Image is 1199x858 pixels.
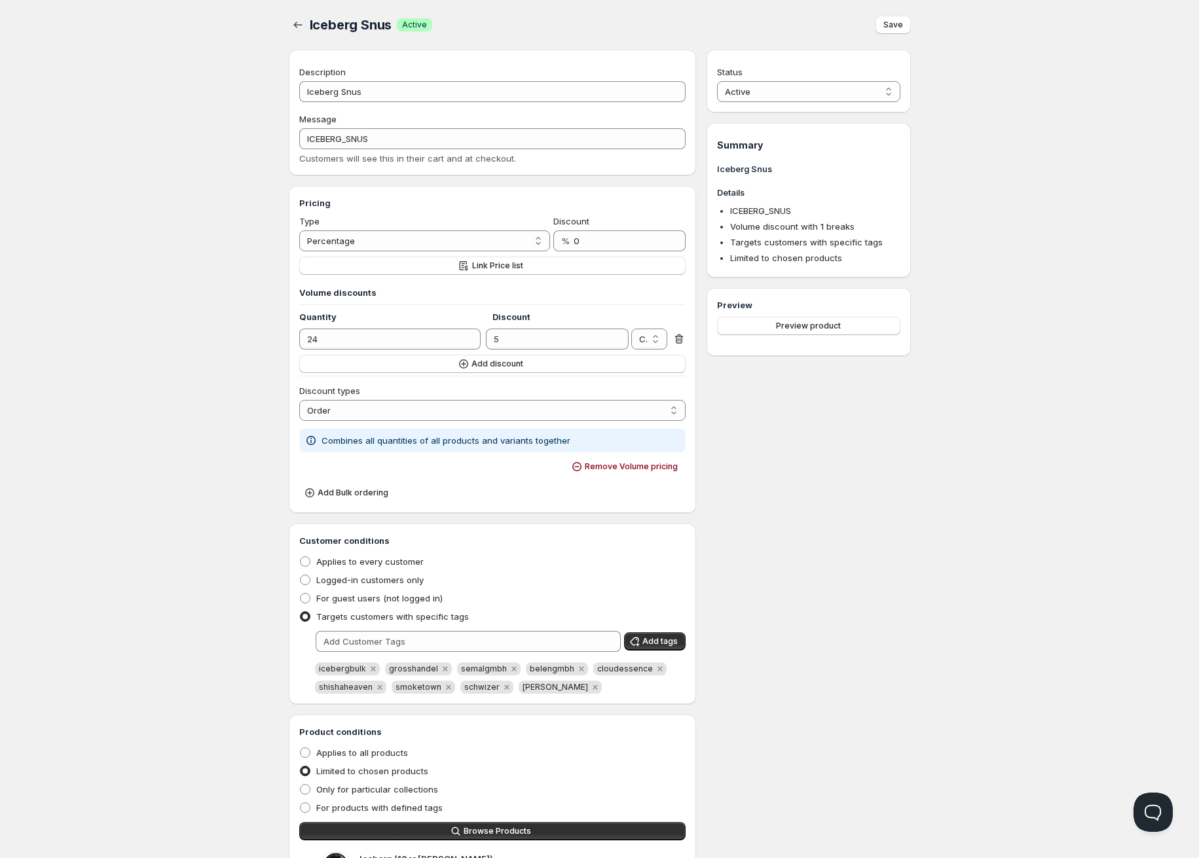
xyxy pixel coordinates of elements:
[585,461,678,472] span: Remove Volume pricing
[501,681,513,693] button: Remove schwizer
[589,681,601,693] button: Remove mehmet
[730,237,883,247] span: Targets customers with specific tags
[717,162,900,175] h3: Iceberg Snus
[1134,793,1173,832] iframe: Help Scout Beacon - Open
[443,681,454,693] button: Remove smoketown
[471,359,523,369] span: Add discount
[492,310,633,323] h4: Discount
[316,747,408,758] span: Applies to all products
[717,139,900,152] h1: Summary
[717,317,900,335] button: Preview product
[299,822,686,840] button: Browse Products
[299,81,686,102] input: Private internal description
[464,682,500,692] span: schwizer
[654,663,666,675] button: Remove cloudessence
[316,631,621,652] input: Add Customer Tags
[717,186,900,199] h3: Details
[299,114,337,124] span: Message
[299,153,516,164] span: Customers will see this in their cart and at checkout.
[299,725,686,738] h3: Product conditions
[464,826,531,836] span: Browse Products
[318,488,388,498] span: Add Bulk ordering
[299,196,686,209] h3: Pricing
[472,260,523,271] span: Link Price list
[439,663,451,675] button: Remove grosshandel
[316,556,424,567] span: Applies to every customer
[776,321,841,331] span: Preview product
[597,664,653,673] span: cloudessence
[299,355,686,373] button: Add discount
[299,385,360,396] span: Discount types
[299,310,492,323] h4: Quantity
[322,434,570,447] p: Combines all quantities of all products and variants together
[576,663,587,675] button: Remove belengmbh
[319,664,366,673] span: icebergbulk
[299,286,686,299] h3: Volume discounts
[730,221,855,232] span: Volume discount with 1 breaks
[316,784,438,795] span: Only for particular collections
[389,664,438,673] span: grosshandel
[299,534,686,547] h3: Customer conditions
[717,298,900,312] h3: Preview
[876,16,911,34] button: Save
[402,20,427,30] span: Active
[717,67,743,77] span: Status
[374,681,386,693] button: Remove shishaheaven
[461,664,507,673] span: semalgmbh
[316,611,469,622] span: Targets customers with specific tags
[299,257,686,275] button: Link Price list
[730,253,842,263] span: Limited to chosen products
[883,20,903,30] span: Save
[566,457,686,476] button: Remove Volume pricing
[530,664,574,673] span: belengmbh
[553,216,589,226] span: Discount
[642,636,678,647] span: Add tags
[508,663,520,675] button: Remove semalgmbh
[316,575,424,585] span: Logged-in customers only
[523,682,588,692] span: mehmet
[299,216,320,226] span: Type
[624,632,686,651] button: Add tags
[316,766,428,776] span: Limited to chosen products
[316,593,443,603] span: For guest users (not logged in)
[367,663,379,675] button: Remove icebergbulk
[316,802,443,813] span: For products with defined tags
[561,236,570,246] span: %
[730,206,791,216] span: ICEBERG_SNUS
[310,17,392,33] span: Iceberg Snus
[299,67,346,77] span: Description
[319,682,373,692] span: shishaheaven
[299,484,396,502] button: Add Bulk ordering
[396,682,441,692] span: smoketown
